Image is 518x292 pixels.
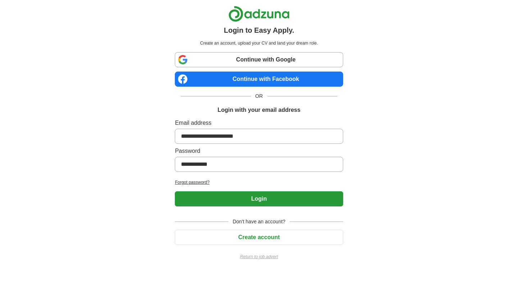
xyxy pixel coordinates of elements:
a: Continue with Google [175,52,343,67]
label: Email address [175,119,343,127]
a: Forgot password? [175,179,343,186]
h1: Login with your email address [218,106,300,114]
h1: Login to Easy Apply. [224,25,294,36]
span: Don't have an account? [228,218,290,225]
a: Create account [175,234,343,240]
a: Return to job advert [175,254,343,260]
p: Create an account, upload your CV and land your dream role. [176,40,341,46]
a: Continue with Facebook [175,72,343,87]
img: Adzuna logo [228,6,290,22]
button: Login [175,191,343,206]
span: OR [251,92,267,100]
label: Password [175,147,343,155]
button: Create account [175,230,343,245]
